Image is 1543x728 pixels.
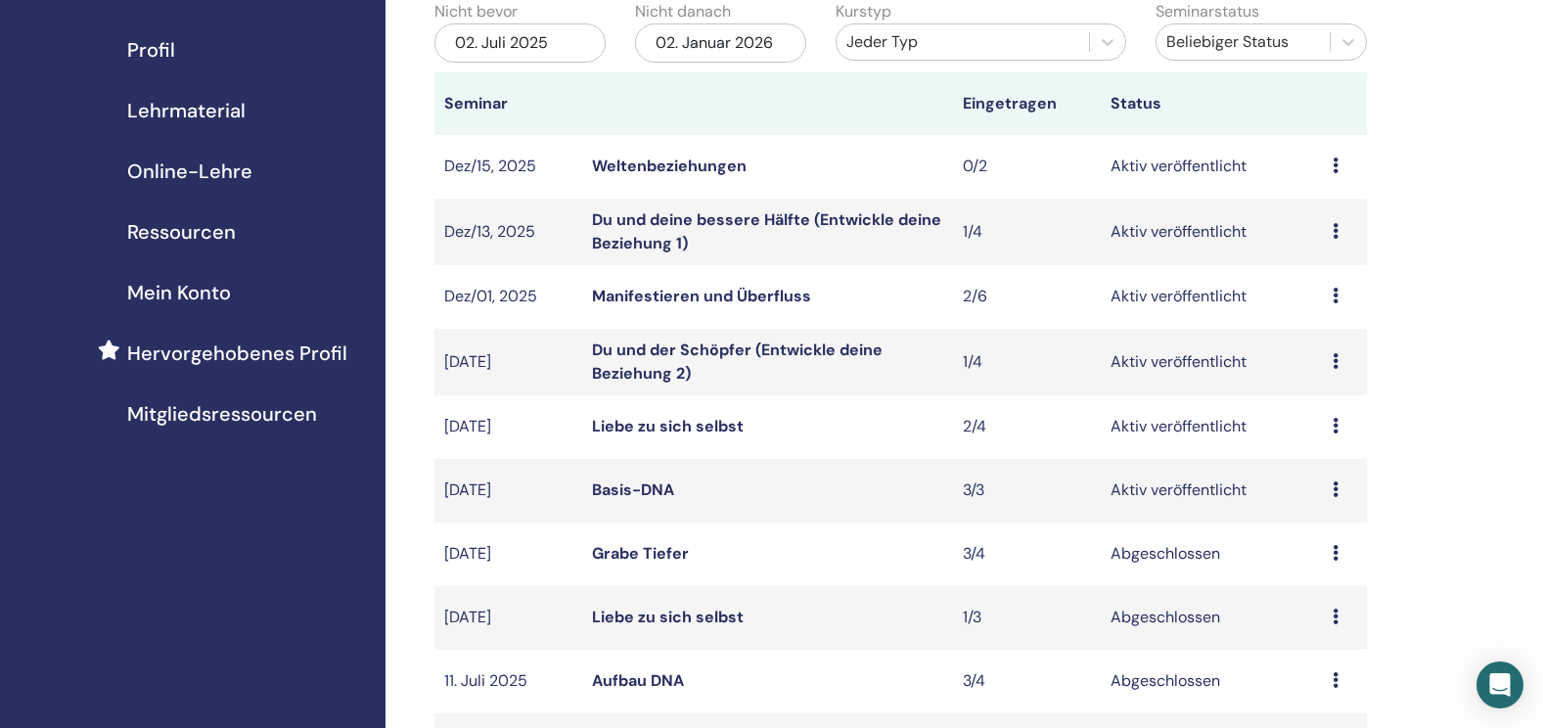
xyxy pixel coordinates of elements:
span: Lehrmaterial [127,96,246,125]
td: Aktiv veröffentlicht [1101,265,1323,329]
td: 3/4 [953,523,1101,586]
a: Du und deine bessere Hälfte (Entwickle deine Beziehung 1) [592,209,941,253]
a: Du und der Schöpfer (Entwickle deine Beziehung 2) [592,340,883,384]
span: Mitgliedsressourcen [127,399,317,429]
th: Eingetragen [953,72,1101,135]
a: Aufbau DNA [592,670,684,691]
a: Liebe zu sich selbst [592,416,744,436]
div: Jeder Typ [846,30,1080,54]
td: Abgeschlossen [1101,650,1323,713]
div: Beliebiger Status [1166,30,1320,54]
td: Dez/13, 2025 [434,199,582,265]
span: Online-Lehre [127,157,252,186]
td: Abgeschlossen [1101,523,1323,586]
a: Weltenbeziehungen [592,156,747,176]
span: Hervorgehobenes Profil [127,339,347,368]
th: Seminar [434,72,582,135]
td: 1/3 [953,586,1101,650]
td: 0/2 [953,135,1101,199]
td: Aktiv veröffentlicht [1101,459,1323,523]
td: [DATE] [434,395,582,459]
td: [DATE] [434,459,582,523]
td: 3/4 [953,650,1101,713]
div: 02. Juli 2025 [434,23,606,63]
a: Manifestieren und Überfluss [592,286,811,306]
td: Aktiv veröffentlicht [1101,199,1323,265]
td: [DATE] [434,523,582,586]
td: Aktiv veröffentlicht [1101,395,1323,459]
div: 02. Januar 2026 [635,23,806,63]
a: Liebe zu sich selbst [592,607,744,627]
span: Mein Konto [127,278,231,307]
th: Status [1101,72,1323,135]
a: Basis-DNA [592,479,674,500]
td: Dez/01, 2025 [434,265,582,329]
td: 3/3 [953,459,1101,523]
td: Dez/15, 2025 [434,135,582,199]
span: Ressourcen [127,217,236,247]
span: Profil [127,35,175,65]
td: [DATE] [434,586,582,650]
td: 1/4 [953,329,1101,395]
td: Aktiv veröffentlicht [1101,135,1323,199]
td: 2/6 [953,265,1101,329]
td: Abgeschlossen [1101,586,1323,650]
td: 1/4 [953,199,1101,265]
td: 11. Juli 2025 [434,650,582,713]
td: [DATE] [434,329,582,395]
a: Grabe Tiefer [592,543,689,564]
div: Öffnen Sie den Intercom Messenger [1476,661,1523,708]
td: 2/4 [953,395,1101,459]
td: Aktiv veröffentlicht [1101,329,1323,395]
